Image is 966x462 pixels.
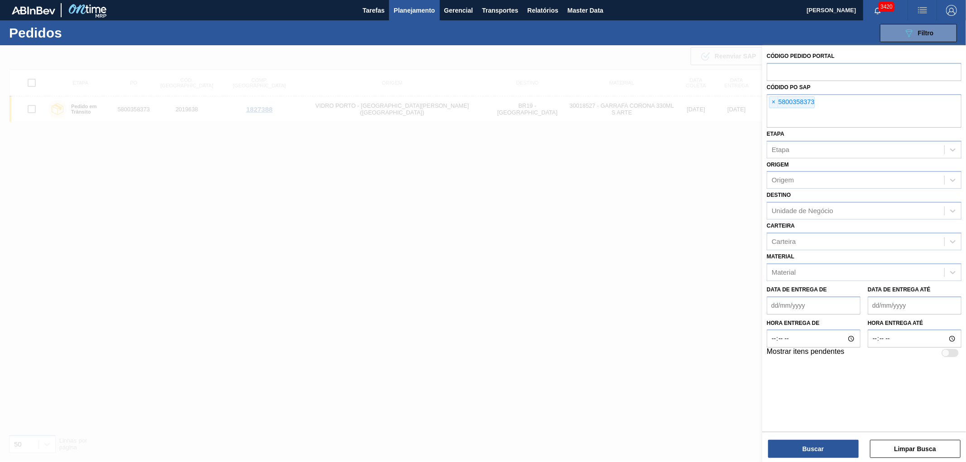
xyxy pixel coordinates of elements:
[772,268,796,276] div: Material
[880,24,957,42] button: Filtro
[767,253,794,260] label: Material
[767,84,811,90] label: Códido PO SAP
[527,5,558,16] span: Relatórios
[767,131,784,137] label: Etapa
[868,296,961,314] input: dd/mm/yyyy
[918,29,934,37] span: Filtro
[363,5,385,16] span: Tarefas
[444,5,473,16] span: Gerencial
[868,286,931,293] label: Data de Entrega até
[772,238,796,245] div: Carteira
[863,4,892,17] button: Notificações
[868,317,961,330] label: Hora entrega até
[769,97,778,108] span: ×
[9,28,147,38] h1: Pedidos
[917,5,928,16] img: userActions
[946,5,957,16] img: Logout
[767,162,789,168] label: Origem
[767,296,860,314] input: dd/mm/yyyy
[767,348,845,358] label: Mostrar itens pendentes
[767,223,795,229] label: Carteira
[567,5,603,16] span: Master Data
[767,286,827,293] label: Data de Entrega de
[772,207,833,215] div: Unidade de Negócio
[772,146,789,153] div: Etapa
[772,176,794,184] div: Origem
[879,2,894,12] span: 3420
[12,6,55,14] img: TNhmsLtSVTkK8tSr43FrP2fwEKptu5GPRR3wAAAABJRU5ErkJggg==
[769,96,815,108] div: 5800358373
[767,317,860,330] label: Hora entrega de
[394,5,435,16] span: Planejamento
[767,192,791,198] label: Destino
[767,53,835,59] label: Código Pedido Portal
[482,5,518,16] span: Transportes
